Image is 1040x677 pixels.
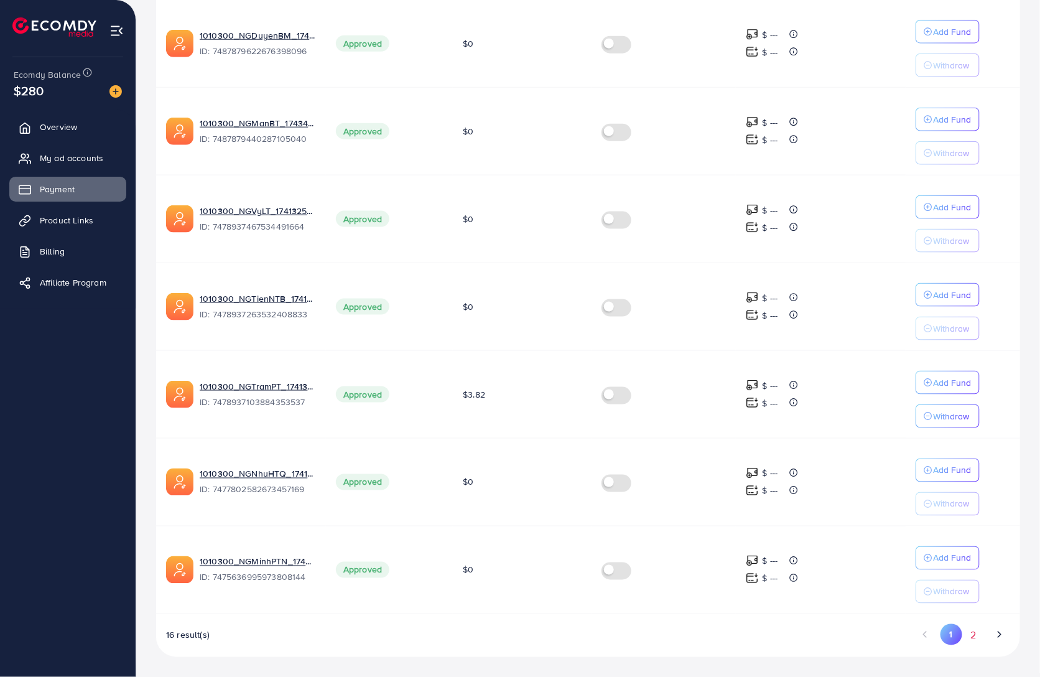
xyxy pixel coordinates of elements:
[166,30,193,57] img: ic-ads-acc.e4c84228.svg
[40,245,65,258] span: Billing
[463,476,473,488] span: $0
[9,146,126,170] a: My ad accounts
[746,28,759,41] img: top-up amount
[463,301,473,313] span: $0
[916,283,980,307] button: Add Fund
[934,463,972,478] p: Add Fund
[200,556,316,584] div: <span class='underline'>1010300_NGMinhPTN_1740557388199</span></br>7475636995973808144
[200,29,316,58] div: <span class='underline'>1010300_NGDuyenBM_1743407843395</span></br>7487879622676398096
[166,629,210,642] span: 16 result(s)
[9,114,126,139] a: Overview
[200,483,316,496] span: ID: 7477802582673457169
[916,317,980,340] button: Withdraw
[746,291,759,304] img: top-up amount
[109,85,122,98] img: image
[109,24,124,38] img: menu
[916,108,980,131] button: Add Fund
[336,123,389,139] span: Approved
[916,404,980,428] button: Withdraw
[934,497,970,511] p: Withdraw
[934,233,970,248] p: Withdraw
[940,624,962,645] button: Go to page 1
[166,381,193,408] img: ic-ads-acc.e4c84228.svg
[14,68,81,81] span: Ecomdy Balance
[200,468,316,480] a: 1010300_NGNhuHTQ_1741061598112
[463,388,485,401] span: $3.82
[916,20,980,44] button: Add Fund
[746,203,759,217] img: top-up amount
[463,37,473,50] span: $0
[200,117,316,129] a: 1010300_NGManBT_1743407798286
[746,116,759,129] img: top-up amount
[200,571,316,584] span: ID: 7475636995973808144
[916,229,980,253] button: Withdraw
[463,213,473,225] span: $0
[763,396,778,411] p: $ ---
[9,239,126,264] a: Billing
[962,624,985,647] button: Go to page 2
[746,379,759,392] img: top-up amount
[746,554,759,567] img: top-up amount
[336,211,389,227] span: Approved
[763,291,778,306] p: $ ---
[934,146,970,161] p: Withdraw
[746,309,759,322] img: top-up amount
[746,484,759,497] img: top-up amount
[763,378,778,393] p: $ ---
[763,133,778,147] p: $ ---
[200,292,316,321] div: <span class='underline'>1010300_NGTienNTB_1741325789843</span></br>7478937263532408833
[763,571,778,586] p: $ ---
[200,468,316,497] div: <span class='underline'>1010300_NGNhuHTQ_1741061598112</span></br>7477802582673457169
[746,133,759,146] img: top-up amount
[746,221,759,234] img: top-up amount
[200,117,316,146] div: <span class='underline'>1010300_NGManBT_1743407798286</span></br>7487879440287105040
[763,554,778,569] p: $ ---
[12,17,96,37] img: logo
[763,115,778,130] p: $ ---
[915,624,1010,647] ul: Pagination
[916,195,980,219] button: Add Fund
[200,556,316,568] a: 1010300_NGMinhPTN_1740557388199
[200,133,316,145] span: ID: 7487879440287105040
[9,270,126,295] a: Affiliate Program
[934,58,970,73] p: Withdraw
[40,121,77,133] span: Overview
[916,371,980,395] button: Add Fund
[934,409,970,424] p: Withdraw
[746,572,759,585] img: top-up amount
[336,35,389,52] span: Approved
[916,54,980,77] button: Withdraw
[200,45,316,57] span: ID: 7487879622676398096
[200,380,316,393] a: 1010300_NGTramPT_1741325755794
[200,396,316,408] span: ID: 7478937103884353537
[763,203,778,218] p: $ ---
[763,466,778,481] p: $ ---
[934,375,972,390] p: Add Fund
[763,220,778,235] p: $ ---
[40,183,75,195] span: Payment
[763,308,778,323] p: $ ---
[916,459,980,482] button: Add Fund
[746,45,759,58] img: top-up amount
[9,177,126,202] a: Payment
[9,208,126,233] a: Product Links
[934,200,972,215] p: Add Fund
[200,292,316,305] a: 1010300_NGTienNTB_1741325789843
[763,483,778,498] p: $ ---
[12,79,46,103] span: $280
[763,27,778,42] p: $ ---
[934,287,972,302] p: Add Fund
[200,380,316,409] div: <span class='underline'>1010300_NGTramPT_1741325755794</span></br>7478937103884353537
[916,580,980,604] button: Withdraw
[200,220,316,233] span: ID: 7478937467534491664
[336,299,389,315] span: Approved
[166,556,193,584] img: ic-ads-acc.e4c84228.svg
[463,125,473,138] span: $0
[166,118,193,145] img: ic-ads-acc.e4c84228.svg
[166,205,193,233] img: ic-ads-acc.e4c84228.svg
[916,546,980,570] button: Add Fund
[40,214,93,226] span: Product Links
[166,293,193,320] img: ic-ads-acc.e4c84228.svg
[336,386,389,403] span: Approved
[200,205,316,217] a: 1010300_NGVyLT_1741325832771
